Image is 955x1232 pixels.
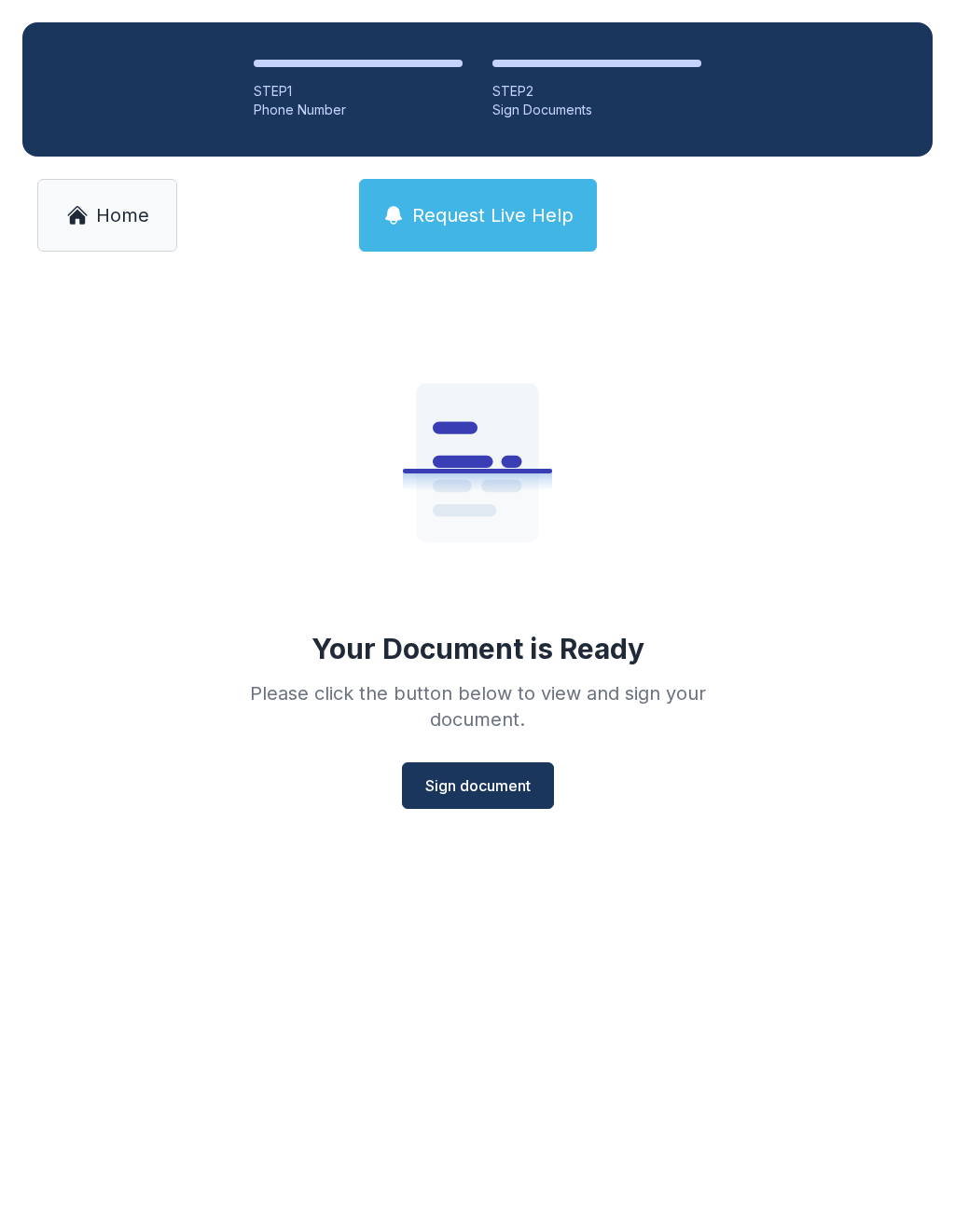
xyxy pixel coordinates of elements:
span: Sign document [425,774,531,797]
div: Your Document is Ready [311,632,644,665]
div: Phone Number [254,101,463,119]
span: Home [96,202,149,228]
span: Request Live Help [412,202,574,228]
div: STEP 1 [254,82,463,101]
div: Sign Documents [492,101,701,119]
div: Please click the button below to view and sign your document. [209,680,746,732]
div: STEP 2 [492,82,701,101]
